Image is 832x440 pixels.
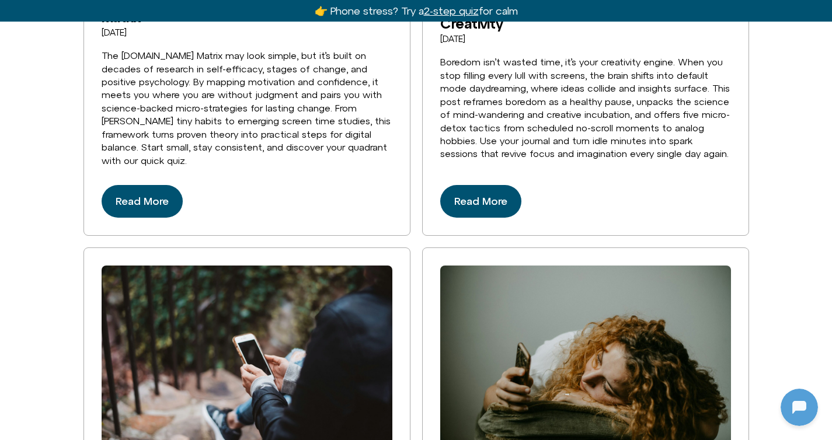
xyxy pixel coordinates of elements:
a: Read more about The Science Behind the Offline.now Matrix [102,185,183,218]
a: Read more about Is Boredom a Good Thing? Finding Offline Creativity [440,185,521,218]
u: 2-step quiz [424,5,479,17]
time: [DATE] [102,27,127,37]
span: Read More [454,192,507,211]
a: [DATE] [440,34,465,44]
a: 👉 Phone stress? Try a2-step quizfor calm [315,5,518,17]
div: Boredom isn’t wasted time, it’s your creativity engine. When you stop filling every lull with scr... [440,55,731,160]
span: Read More [116,192,169,211]
iframe: Botpress [781,389,818,426]
a: [DATE] [102,28,127,38]
div: The [DOMAIN_NAME] Matrix may look simple, but it’s built on decades of research in self-efficacy,... [102,49,392,167]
